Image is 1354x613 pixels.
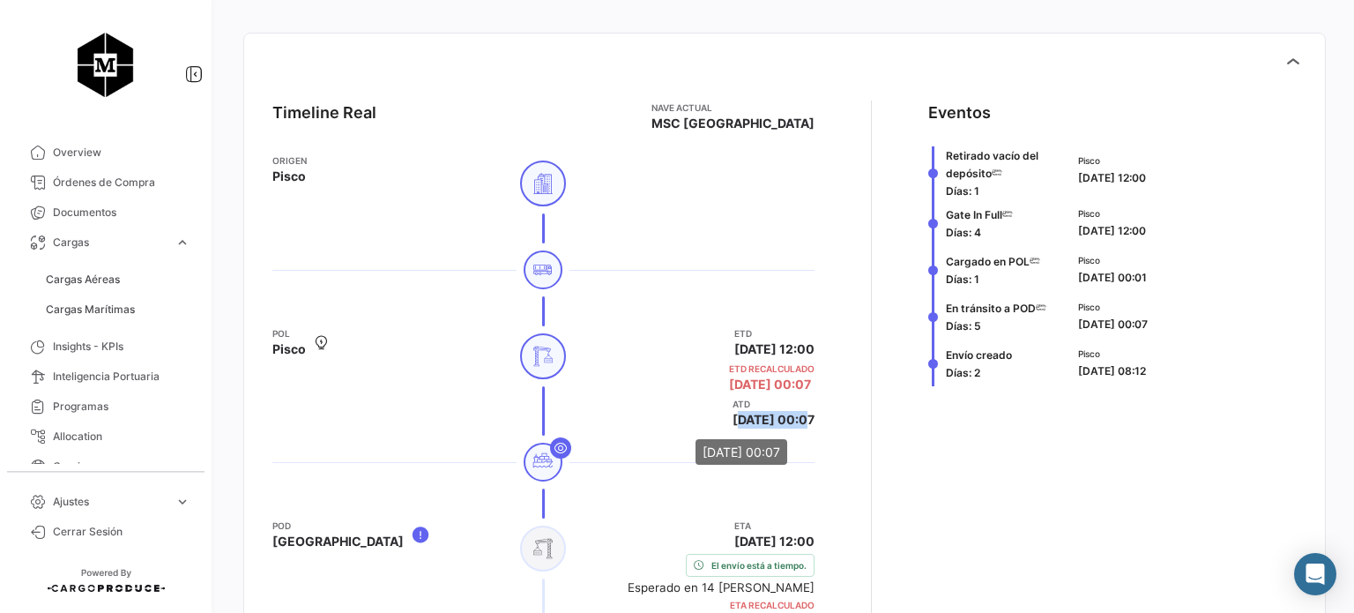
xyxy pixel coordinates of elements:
[53,399,190,415] span: Programas
[62,21,150,109] img: migiva.png
[946,184,979,198] span: Días: 1
[1078,224,1146,237] span: [DATE] 12:00
[1078,364,1146,378] span: [DATE] 08:12
[946,255,1030,268] span: Cargado en POL
[14,362,197,392] a: Inteligencia Portuaria
[14,452,197,482] a: Courier
[53,459,190,475] span: Courier
[53,524,190,540] span: Cerrar Sesión
[1078,206,1146,221] span: Pisco
[53,369,190,385] span: Inteligencia Portuaria
[272,519,404,533] app-card-info-title: POD
[39,266,197,293] a: Cargas Aéreas
[272,101,376,125] div: Timeline Real
[1078,253,1147,267] span: Pisco
[946,319,981,333] span: Días: 5
[734,340,815,358] span: [DATE] 12:00
[14,332,197,362] a: Insights - KPIs
[651,115,815,132] span: MSC [GEOGRAPHIC_DATA]
[1078,318,1148,331] span: [DATE] 00:07
[1078,300,1148,314] span: Pisco
[272,168,306,185] span: Pisco
[272,326,306,340] app-card-info-title: POL
[1294,553,1336,595] div: Abrir Intercom Messenger
[272,340,306,358] span: Pisco
[946,226,981,239] span: Días: 4
[734,533,815,550] span: [DATE] 12:00
[946,302,1036,315] span: En tránsito a POD
[946,149,1038,180] span: Retirado vacío del depósito
[53,339,190,355] span: Insights - KPIs
[628,580,815,594] small: Esperado en 14 [PERSON_NAME]
[730,598,815,612] app-card-info-title: ETA Recalculado
[39,296,197,323] a: Cargas Marítimas
[734,519,815,533] app-card-info-title: ETA
[928,101,991,125] div: Eventos
[53,205,190,221] span: Documentos
[53,145,190,161] span: Overview
[733,397,815,411] app-card-info-title: ATD
[53,494,167,510] span: Ajustes
[272,533,404,550] span: [GEOGRAPHIC_DATA]
[46,302,135,318] span: Cargas Marítimas
[53,175,190,191] span: Órdenes de Compra
[733,411,815,429] span: [DATE] 00:07
[14,422,197,452] a: Allocation
[946,366,980,379] span: Días: 2
[53,235,167,250] span: Cargas
[946,273,979,286] span: Días: 1
[272,153,307,168] app-card-info-title: Origen
[175,494,190,510] span: expand_more
[46,272,120,288] span: Cargas Aéreas
[53,429,190,445] span: Allocation
[651,101,815,115] app-card-info-title: Nave actual
[946,348,1012,362] span: Envío creado
[729,376,811,393] span: [DATE] 00:07
[734,326,815,340] app-card-info-title: ETD
[729,362,815,376] app-card-info-title: ETD Recalculado
[14,392,197,422] a: Programas
[696,439,787,465] div: [DATE] 00:07
[946,208,1002,221] span: Gate In Full
[1078,271,1147,284] span: [DATE] 00:01
[14,198,197,228] a: Documentos
[175,235,190,250] span: expand_more
[14,138,197,168] a: Overview
[1078,153,1146,168] span: Pisco
[14,168,197,198] a: Órdenes de Compra
[1078,347,1146,361] span: Pisco
[1078,171,1146,184] span: [DATE] 12:00
[711,558,807,572] span: El envío está a tiempo.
